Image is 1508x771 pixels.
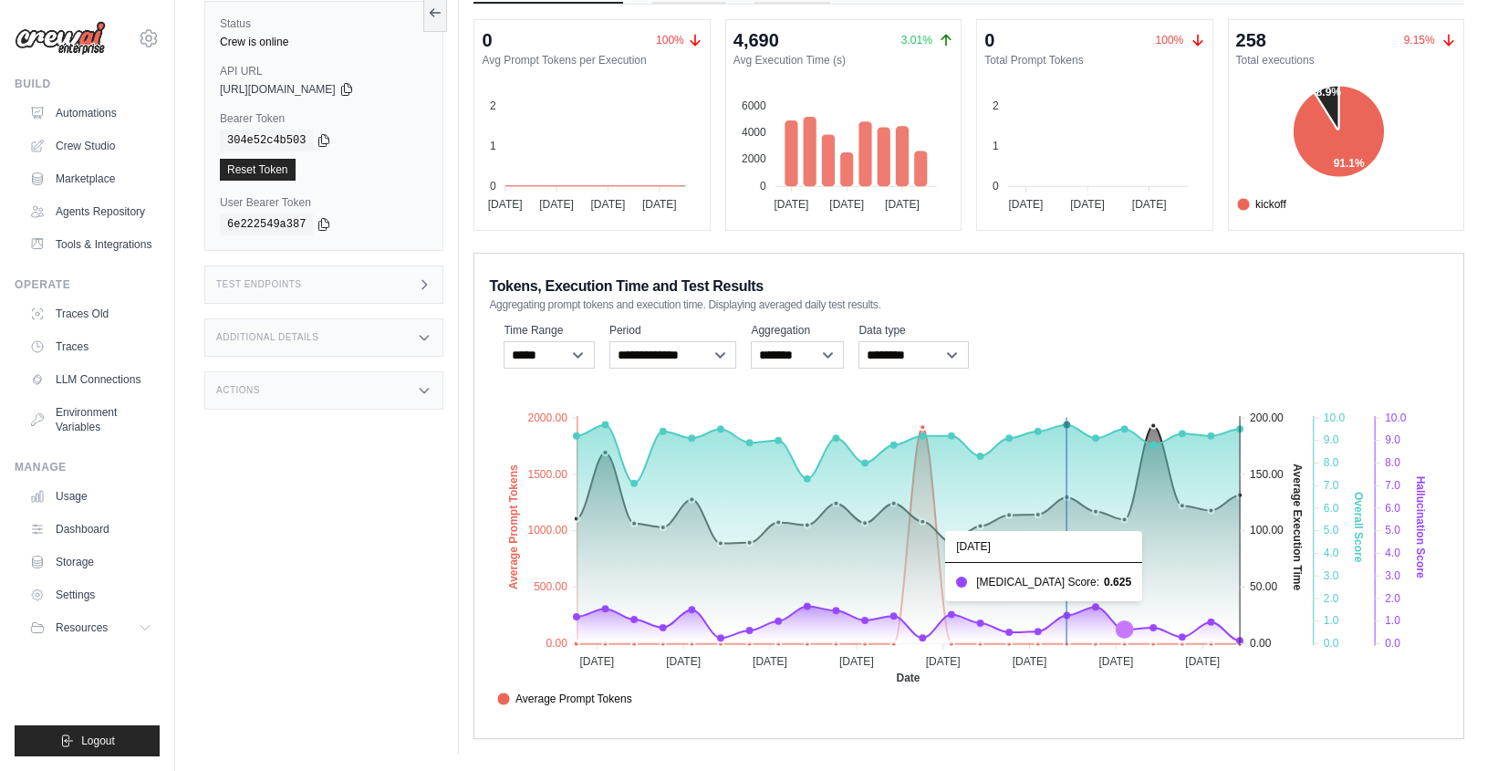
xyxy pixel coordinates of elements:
[1386,433,1401,446] tspan: 9.0
[1324,592,1339,605] tspan: 2.0
[1236,53,1456,68] dt: Total executions
[885,198,920,211] tspan: [DATE]
[1070,198,1105,211] tspan: [DATE]
[22,164,160,193] a: Marketplace
[1250,580,1277,593] tspan: 50.00
[1099,655,1134,668] tspan: [DATE]
[1324,502,1339,515] tspan: 6.0
[220,159,296,181] a: Reset Token
[1386,547,1401,559] tspan: 4.0
[1324,569,1339,582] tspan: 3.0
[490,180,496,193] tspan: 0
[15,460,160,474] div: Manage
[897,672,920,684] text: Date
[580,655,615,668] tspan: [DATE]
[546,637,568,650] tspan: 0.00
[993,180,999,193] tspan: 0
[216,332,318,343] h3: Additional Details
[15,277,160,292] div: Operate
[1324,547,1339,559] tspan: 4.0
[1386,569,1401,582] tspan: 3.0
[1386,479,1401,492] tspan: 7.0
[220,111,428,126] label: Bearer Token
[504,323,595,338] label: Time Range
[1250,637,1272,650] tspan: 0.00
[1414,476,1427,578] text: Hallucination Score
[22,131,160,161] a: Crew Studio
[1250,468,1284,481] tspan: 150.00
[1324,412,1346,424] tspan: 10.0
[22,482,160,511] a: Usage
[1291,464,1304,590] text: Average Execution Time
[667,655,702,668] tspan: [DATE]
[22,515,160,544] a: Dashboard
[1404,34,1435,47] span: 9.15%
[56,620,108,635] span: Resources
[528,468,568,481] tspan: 1500.00
[15,725,160,756] button: Logout
[1250,524,1284,537] tspan: 100.00
[901,34,932,47] span: 3.01%
[220,64,428,78] label: API URL
[1324,479,1339,492] tspan: 7.0
[489,297,880,312] span: Aggregating prompt tokens and execution time. Displaying averaged daily test results.
[540,198,575,211] tspan: [DATE]
[15,21,106,56] img: Logo
[535,580,568,593] tspan: 500.00
[220,35,428,49] div: Crew is online
[81,734,115,748] span: Logout
[774,198,808,211] tspan: [DATE]
[22,365,160,394] a: LLM Connections
[22,580,160,610] a: Settings
[1324,456,1339,469] tspan: 8.0
[488,198,523,211] tspan: [DATE]
[742,126,766,139] tspan: 4000
[1324,637,1339,650] tspan: 0.0
[858,323,969,338] label: Data type
[1013,655,1047,668] tspan: [DATE]
[508,464,521,589] text: Average Prompt Tokens
[528,524,568,537] tspan: 1000.00
[1237,196,1286,213] span: kickoff
[220,195,428,210] label: User Bearer Token
[733,27,779,53] div: 4,690
[490,140,496,152] tspan: 1
[1417,683,1508,771] iframe: Chat Widget
[220,214,313,235] code: 6e222549a387
[1386,637,1401,650] tspan: 0.0
[993,140,999,152] tspan: 1
[490,99,496,112] tspan: 2
[591,198,626,211] tspan: [DATE]
[1386,412,1408,424] tspan: 10.0
[1353,492,1366,563] text: Overall Score
[1250,412,1284,424] tspan: 200.00
[984,27,994,53] div: 0
[1236,27,1266,53] div: 258
[482,27,492,53] div: 0
[220,16,428,31] label: Status
[22,99,160,128] a: Automations
[733,53,953,68] dt: Avg Execution Time (s)
[216,279,302,290] h3: Test Endpoints
[1324,433,1339,446] tspan: 9.0
[1132,198,1167,211] tspan: [DATE]
[22,613,160,642] button: Resources
[22,332,160,361] a: Traces
[760,180,766,193] tspan: 0
[1386,456,1401,469] tspan: 8.0
[839,655,874,668] tspan: [DATE]
[528,412,568,424] tspan: 2000.00
[22,547,160,577] a: Storage
[742,99,766,112] tspan: 6000
[1386,524,1401,537] tspan: 5.0
[1386,614,1401,627] tspan: 1.0
[642,198,677,211] tspan: [DATE]
[1386,592,1401,605] tspan: 2.0
[220,82,336,97] span: [URL][DOMAIN_NAME]
[1386,502,1401,515] tspan: 6.0
[751,323,844,338] label: Aggregation
[609,323,737,338] label: Period
[22,398,160,442] a: Environment Variables
[216,385,260,396] h3: Actions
